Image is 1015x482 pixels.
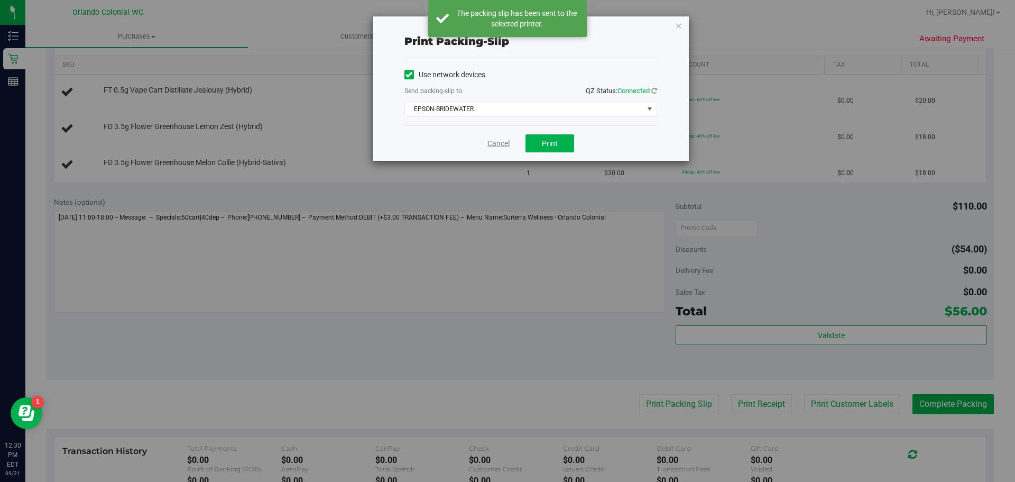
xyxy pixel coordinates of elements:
[617,87,650,95] span: Connected
[404,35,509,48] span: Print packing-slip
[487,138,510,149] a: Cancel
[455,8,579,29] div: The packing slip has been sent to the selected printer.
[542,139,558,148] span: Print
[11,397,42,429] iframe: Resource center
[525,134,574,152] button: Print
[405,102,643,116] span: EPSON-BRIDEWATER
[404,86,464,96] label: Send packing-slip to:
[643,102,656,116] span: select
[404,69,485,80] label: Use network devices
[31,396,44,408] iframe: Resource center unread badge
[586,87,657,95] span: QZ Status:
